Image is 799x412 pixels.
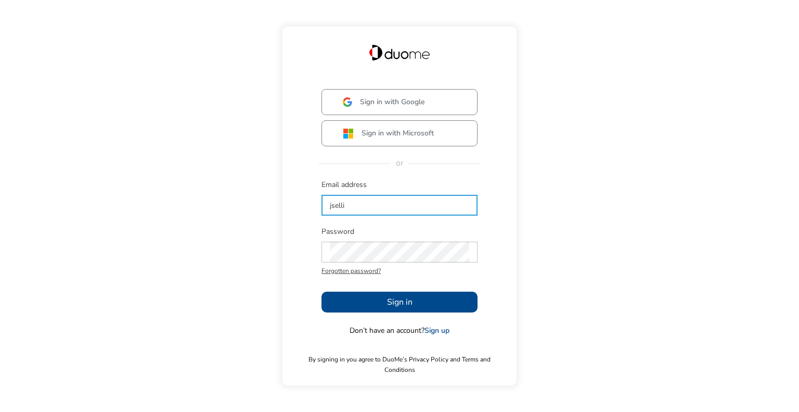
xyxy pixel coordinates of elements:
span: Password [321,227,478,237]
button: Sign in with Google [321,89,478,115]
span: By signing in you agree to DuoMe’s Privacy Policy and Terms and Conditions [293,354,506,375]
span: Sign in [387,296,413,308]
img: ms.svg [343,128,354,139]
a: Sign up [424,326,449,335]
span: Sign in with Microsoft [362,128,434,139]
button: Sign in with Microsoft [321,120,478,146]
span: Don’t have an account? [350,326,449,336]
span: or [391,157,409,169]
img: Duome [369,45,430,60]
span: Sign in with Google [360,97,425,107]
span: Forgotten password? [321,266,478,276]
button: Sign in [321,292,478,313]
span: Email address [321,180,478,190]
img: google.svg [343,97,352,107]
